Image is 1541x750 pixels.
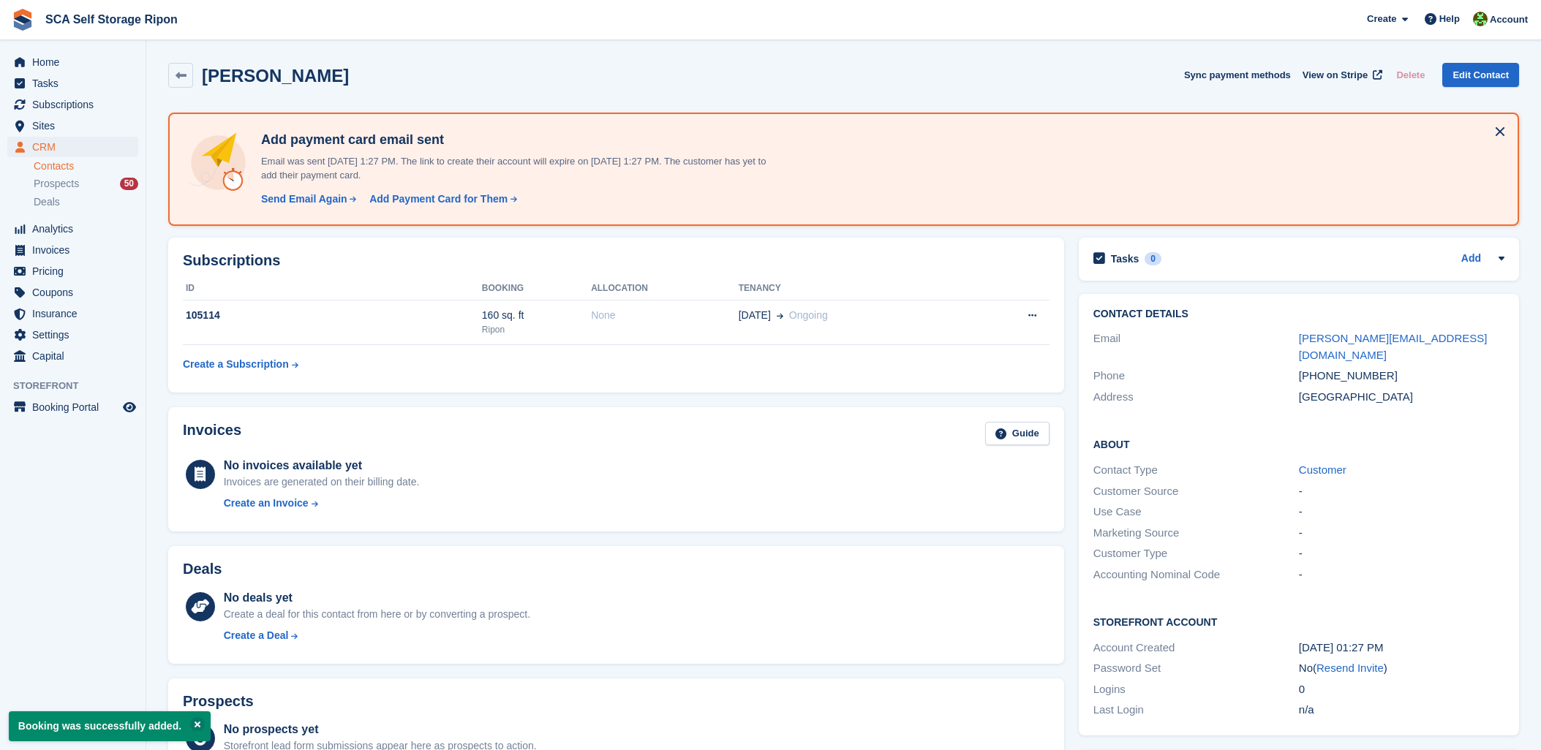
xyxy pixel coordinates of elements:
a: SCA Self Storage Ripon [39,7,184,31]
div: Contact Type [1093,462,1299,479]
a: menu [7,397,138,417]
div: Create a deal for this contact from here or by converting a prospect. [224,607,530,622]
a: menu [7,240,138,260]
div: n/a [1299,702,1504,719]
div: None [591,308,739,323]
button: Delete [1390,63,1431,87]
a: Deals [34,194,138,210]
h2: Invoices [183,422,241,446]
div: Address [1093,389,1299,406]
div: No prospects yet [224,721,537,738]
div: Customer Type [1093,545,1299,562]
a: Guide [985,422,1050,446]
div: Phone [1093,368,1299,385]
div: Create an Invoice [224,496,309,511]
img: add-payment-card-4dbda4983b697a7845d177d07a5d71e8a16f1ec00487972de202a45f1e8132f5.svg [187,132,249,194]
a: menu [7,282,138,303]
h2: Tasks [1111,252,1139,265]
div: Logins [1093,681,1299,698]
div: Last Login [1093,702,1299,719]
img: Kelly Neesham [1473,12,1488,26]
a: Add Payment Card for Them [363,192,519,207]
span: View on Stripe [1303,68,1368,83]
div: Create a Subscription [183,357,289,372]
a: menu [7,52,138,72]
div: Marketing Source [1093,525,1299,542]
span: Invoices [32,240,120,260]
a: menu [7,73,138,94]
div: Send Email Again [261,192,347,207]
span: Coupons [32,282,120,303]
div: No invoices available yet [224,457,420,474]
h2: About [1093,436,1504,451]
div: 160 sq. ft [482,308,591,323]
a: menu [7,219,138,239]
span: [DATE] [739,308,771,323]
span: Pricing [32,261,120,281]
th: ID [183,277,482,300]
a: Create a Subscription [183,351,298,378]
span: Analytics [32,219,120,239]
a: Customer [1299,463,1346,476]
div: 0 [1145,252,1161,265]
p: Email was sent [DATE] 1:27 PM. The link to create their account will expire on [DATE] 1:27 PM. Th... [255,154,767,183]
span: Sites [32,115,120,136]
div: Add Payment Card for Them [369,192,508,207]
span: Prospects [34,177,79,191]
a: menu [7,94,138,115]
span: Home [32,52,120,72]
div: Account Created [1093,640,1299,656]
div: - [1299,525,1504,542]
a: Add [1461,251,1481,268]
a: Contacts [34,159,138,173]
p: Booking was successfully added. [9,711,211,741]
div: 105114 [183,308,482,323]
h2: Prospects [183,693,254,710]
a: menu [7,303,138,324]
a: Create a Deal [224,628,530,643]
span: Create [1367,12,1396,26]
img: stora-icon-8386f47178a22dfd0bd8f6a31ec36ba5ce8667c1dd55bd0f319d3a0aa187defe.svg [12,9,34,31]
div: Use Case [1093,504,1299,520]
a: menu [7,137,138,157]
span: Insurance [32,303,120,324]
span: Subscriptions [32,94,120,115]
a: menu [7,115,138,136]
h2: Contact Details [1093,308,1504,320]
div: Customer Source [1093,483,1299,500]
div: [GEOGRAPHIC_DATA] [1299,389,1504,406]
a: Preview store [121,398,138,416]
div: Password Set [1093,660,1299,677]
div: No deals yet [224,589,530,607]
div: - [1299,483,1504,500]
span: Settings [32,325,120,345]
span: Deals [34,195,60,209]
span: Ongoing [789,309,828,321]
a: menu [7,325,138,345]
div: [DATE] 01:27 PM [1299,640,1504,656]
h2: Storefront Account [1093,614,1504,629]
div: Ripon [482,323,591,336]
div: Email [1093,330,1299,363]
button: Sync payment methods [1184,63,1291,87]
h2: [PERSON_NAME] [202,66,349,86]
h2: Subscriptions [183,252,1050,269]
h2: Deals [183,561,222,577]
span: Tasks [32,73,120,94]
div: No [1299,660,1504,677]
a: View on Stripe [1297,63,1385,87]
h4: Add payment card email sent [255,132,767,148]
div: Invoices are generated on their billing date. [224,474,420,490]
th: Allocation [591,277,739,300]
span: ( ) [1313,662,1387,674]
a: Resend Invite [1316,662,1384,674]
a: [PERSON_NAME][EMAIL_ADDRESS][DOMAIN_NAME] [1299,332,1488,361]
span: Capital [32,346,120,366]
div: 50 [120,178,138,190]
div: - [1299,504,1504,520]
a: menu [7,346,138,366]
span: Help [1439,12,1460,26]
span: CRM [32,137,120,157]
div: 0 [1299,681,1504,698]
div: Create a Deal [224,628,289,643]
